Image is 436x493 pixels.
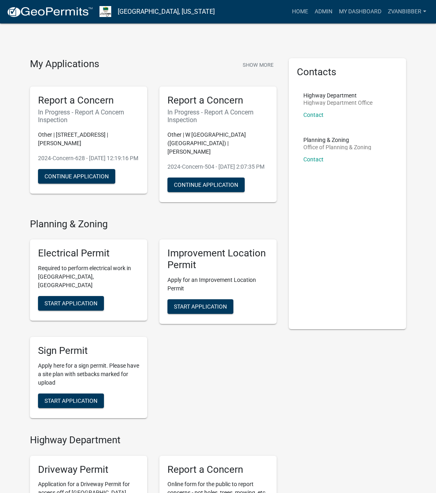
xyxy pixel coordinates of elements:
a: zvanbibber [385,4,430,19]
p: Apply here for a sign permit. Please have a site plan with setbacks marked for upload [38,362,139,387]
button: Start Application [167,299,233,314]
span: Start Application [44,300,97,307]
p: Highway Department Office [303,100,373,106]
button: Continue Application [38,169,115,184]
p: 2024-Concern-628 - [DATE] 12:19:16 PM [38,154,139,163]
h4: Highway Department [30,434,277,446]
button: Continue Application [167,178,245,192]
h5: Improvement Location Permit [167,248,269,271]
p: Apply for an Improvement Location Permit [167,276,269,293]
p: Highway Department [303,93,373,98]
h5: Contacts [297,66,398,78]
h5: Report a Concern [38,95,139,106]
h5: Report a Concern [167,95,269,106]
img: Morgan County, Indiana [99,6,111,17]
span: Start Application [44,397,97,404]
a: My Dashboard [336,4,385,19]
h5: Electrical Permit [38,248,139,259]
p: Other | [STREET_ADDRESS] | [PERSON_NAME] [38,131,139,148]
h4: My Applications [30,58,99,70]
button: Start Application [38,394,104,408]
a: [GEOGRAPHIC_DATA], [US_STATE] [118,5,215,19]
h6: In Progress - Report A Concern Inspection [167,108,269,124]
p: 2024-Concern-504 - [DATE] 2:07:35 PM [167,163,269,171]
button: Start Application [38,296,104,311]
h5: Sign Permit [38,345,139,357]
p: Planning & Zoning [303,137,371,143]
a: Home [289,4,311,19]
a: Contact [303,112,324,118]
h5: Report a Concern [167,464,269,476]
button: Show More [239,58,277,72]
h5: Driveway Permit [38,464,139,476]
span: Start Application [174,303,227,310]
p: Required to perform electrical work in [GEOGRAPHIC_DATA], [GEOGRAPHIC_DATA] [38,264,139,290]
a: Admin [311,4,336,19]
a: Contact [303,156,324,163]
h6: In Progress - Report A Concern Inspection [38,108,139,124]
p: Office of Planning & Zoning [303,144,371,150]
h4: Planning & Zoning [30,218,277,230]
p: Other | W [GEOGRAPHIC_DATA] ([GEOGRAPHIC_DATA]) | [PERSON_NAME] [167,131,269,156]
